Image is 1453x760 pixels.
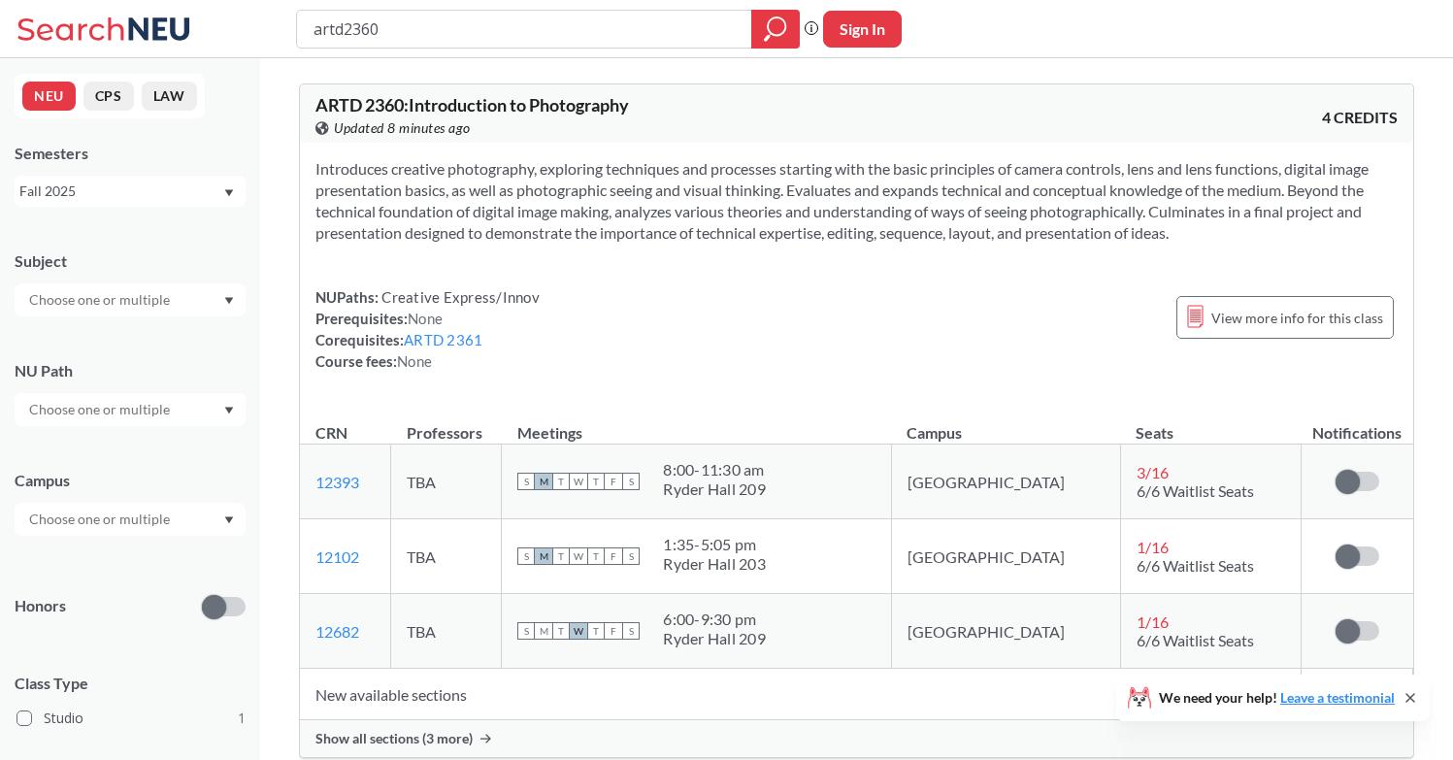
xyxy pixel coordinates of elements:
[391,403,502,445] th: Professors
[1322,107,1398,128] span: 4 CREDITS
[19,398,182,421] input: Choose one or multiple
[891,445,1120,519] td: [GEOGRAPHIC_DATA]
[312,13,738,46] input: Class, professor, course number, "phrase"
[1137,631,1254,649] span: 6/6 Waitlist Seats
[570,547,587,565] span: W
[552,473,570,490] span: T
[663,554,766,574] div: Ryder Hall 203
[83,82,134,111] button: CPS
[1280,689,1395,706] a: Leave a testimonial
[1137,556,1254,575] span: 6/6 Waitlist Seats
[391,594,502,669] td: TBA
[570,622,587,640] span: W
[300,720,1413,757] div: Show all sections (3 more)
[300,669,1302,720] td: New available sections
[1137,463,1169,481] span: 3 / 16
[315,422,347,444] div: CRN
[15,176,246,207] div: Fall 2025Dropdown arrow
[1302,403,1413,445] th: Notifications
[587,473,605,490] span: T
[663,610,766,629] div: 6:00 - 9:30 pm
[517,473,535,490] span: S
[391,445,502,519] td: TBA
[315,158,1398,244] section: Introduces creative photography, exploring techniques and processes starting with the basic princ...
[224,407,234,414] svg: Dropdown arrow
[502,403,891,445] th: Meetings
[404,331,482,348] a: ARTD 2361
[663,479,766,499] div: Ryder Hall 209
[622,622,640,640] span: S
[15,360,246,381] div: NU Path
[142,82,197,111] button: LAW
[622,547,640,565] span: S
[1211,306,1383,330] span: View more info for this class
[663,535,766,554] div: 1:35 - 5:05 pm
[315,94,629,116] span: ARTD 2360 : Introduction to Photography
[1137,538,1169,556] span: 1 / 16
[570,473,587,490] span: W
[663,629,766,648] div: Ryder Hall 209
[315,622,359,641] a: 12682
[408,310,443,327] span: None
[379,288,540,306] span: Creative Express/Innov
[224,189,234,197] svg: Dropdown arrow
[19,288,182,312] input: Choose one or multiple
[22,82,76,111] button: NEU
[15,503,246,536] div: Dropdown arrow
[663,460,766,479] div: 8:00 - 11:30 am
[15,393,246,426] div: Dropdown arrow
[15,470,246,491] div: Campus
[891,403,1120,445] th: Campus
[587,622,605,640] span: T
[1120,403,1302,445] th: Seats
[751,10,800,49] div: magnifying glass
[315,286,540,372] div: NUPaths: Prerequisites: Corequisites: Course fees:
[552,622,570,640] span: T
[391,519,502,594] td: TBA
[315,547,359,566] a: 12102
[238,708,246,729] span: 1
[535,473,552,490] span: M
[823,11,902,48] button: Sign In
[15,595,66,617] p: Honors
[1137,612,1169,631] span: 1 / 16
[334,117,471,139] span: Updated 8 minutes ago
[605,547,622,565] span: F
[224,516,234,524] svg: Dropdown arrow
[224,297,234,305] svg: Dropdown arrow
[397,352,432,370] span: None
[552,547,570,565] span: T
[622,473,640,490] span: S
[19,181,222,202] div: Fall 2025
[1159,691,1395,705] span: We need your help!
[605,622,622,640] span: F
[315,473,359,491] a: 12393
[15,673,246,694] span: Class Type
[587,547,605,565] span: T
[517,547,535,565] span: S
[891,594,1120,669] td: [GEOGRAPHIC_DATA]
[15,143,246,164] div: Semesters
[1137,481,1254,500] span: 6/6 Waitlist Seats
[17,706,246,731] label: Studio
[315,730,473,747] span: Show all sections (3 more)
[15,250,246,272] div: Subject
[764,16,787,43] svg: magnifying glass
[605,473,622,490] span: F
[15,283,246,316] div: Dropdown arrow
[517,622,535,640] span: S
[535,547,552,565] span: M
[535,622,552,640] span: M
[19,508,182,531] input: Choose one or multiple
[891,519,1120,594] td: [GEOGRAPHIC_DATA]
